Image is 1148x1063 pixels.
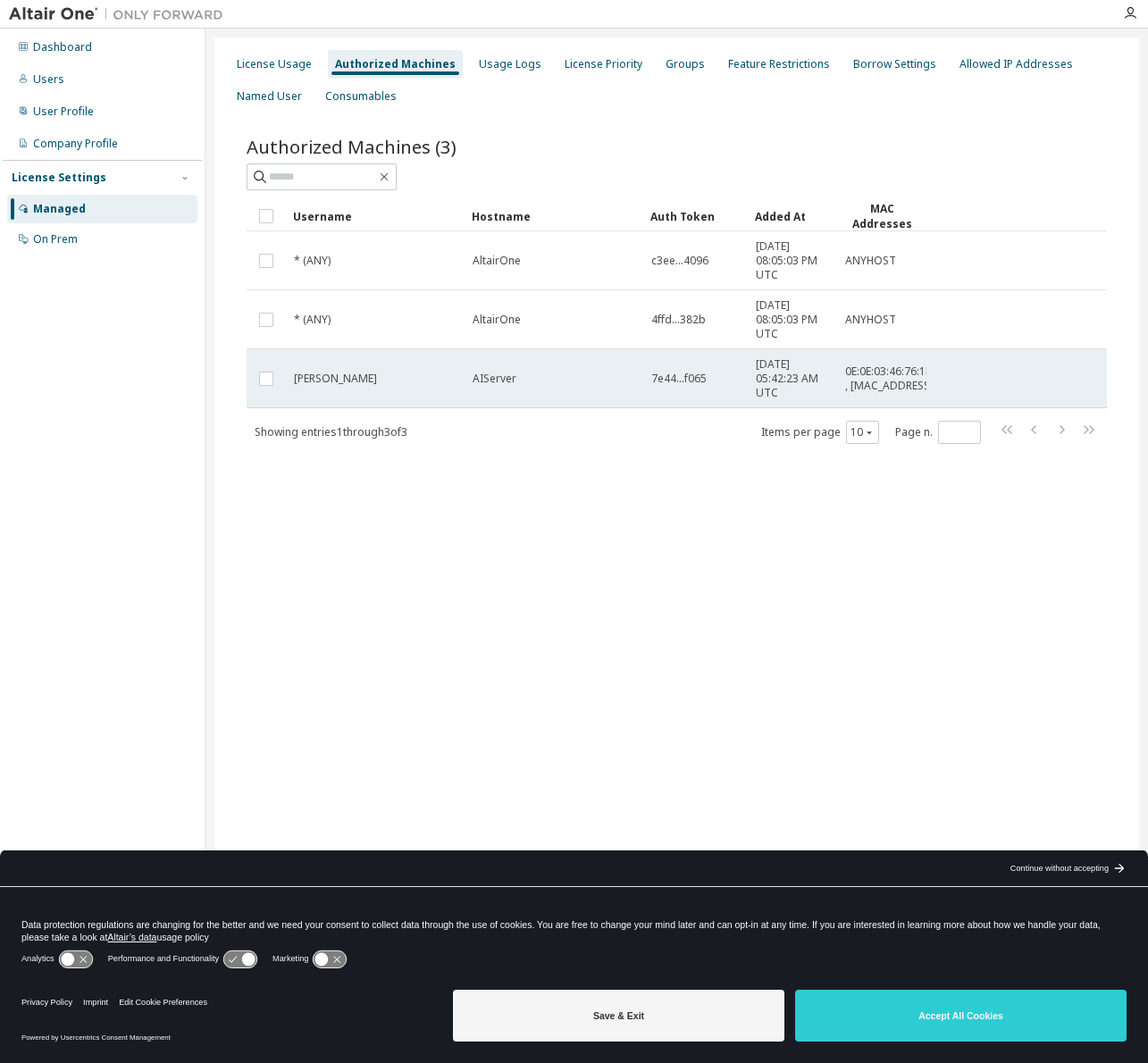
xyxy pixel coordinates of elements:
[666,57,705,71] div: Groups
[472,202,636,230] div: Hostname
[294,313,331,327] span: * (ANY)
[756,357,829,400] span: [DATE] 05:42:23 AM UTC
[479,57,541,71] div: Usage Logs
[12,171,106,185] div: License Settings
[473,372,516,386] span: AIServer
[756,298,829,341] span: [DATE] 08:05:03 PM UTC
[294,254,331,268] span: * (ANY)
[335,57,456,71] div: Authorized Machines
[325,89,397,104] div: Consumables
[33,137,118,151] div: Company Profile
[255,424,407,439] span: Showing entries 1 through 3 of 3
[293,202,457,230] div: Username
[9,5,232,23] img: Altair One
[728,57,830,71] div: Feature Restrictions
[845,254,896,268] span: ANYHOST
[651,254,708,268] span: c3ee...4096
[845,313,896,327] span: ANYHOST
[33,72,64,87] div: Users
[33,105,94,119] div: User Profile
[651,372,707,386] span: 7e44...f065
[756,239,829,282] span: [DATE] 08:05:03 PM UTC
[851,425,875,439] button: 10
[844,201,919,231] div: MAC Addresses
[755,202,830,230] div: Added At
[895,421,981,444] span: Page n.
[650,202,741,230] div: Auth Token
[761,421,879,444] span: Items per page
[853,57,936,71] div: Borrow Settings
[247,134,457,159] span: Authorized Machines (3)
[33,40,92,54] div: Dashboard
[845,364,934,393] span: 0E:0E:03:46:76:1D , [MAC_ADDRESS]
[473,254,521,268] span: AltairOne
[959,57,1073,71] div: Allowed IP Addresses
[33,202,86,216] div: Managed
[237,89,302,104] div: Named User
[565,57,642,71] div: License Priority
[294,372,377,386] span: [PERSON_NAME]
[473,313,521,327] span: AltairOne
[651,313,706,327] span: 4ffd...382b
[237,57,312,71] div: License Usage
[33,232,78,247] div: On Prem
